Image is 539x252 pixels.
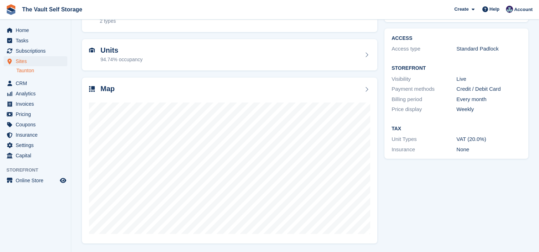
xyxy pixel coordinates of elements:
a: Map [82,78,377,244]
div: Insurance [392,146,456,154]
div: Live [456,75,521,83]
a: menu [4,36,67,46]
span: Capital [16,151,58,161]
a: menu [4,99,67,109]
span: Coupons [16,120,58,130]
a: menu [4,25,67,35]
span: Home [16,25,58,35]
div: 2 types [100,17,136,25]
div: Access type [392,45,456,53]
span: Subscriptions [16,46,58,56]
h2: Storefront [392,65,521,71]
span: Create [454,6,468,13]
span: Invoices [16,99,58,109]
span: Analytics [16,89,58,99]
span: Online Store [16,175,58,185]
a: menu [4,175,67,185]
div: VAT (20.0%) [456,135,521,143]
a: menu [4,109,67,119]
h2: ACCESS [392,36,521,41]
span: Pricing [16,109,58,119]
div: Unit Types [392,135,456,143]
div: Visibility [392,75,456,83]
div: Weekly [456,105,521,114]
span: Tasks [16,36,58,46]
a: menu [4,140,67,150]
span: Storefront [6,167,71,174]
div: Every month [456,95,521,104]
span: Account [514,6,533,13]
h2: Map [100,85,115,93]
div: Standard Padlock [456,45,521,53]
img: unit-icn-7be61d7bf1b0ce9d3e12c5938cc71ed9869f7b940bace4675aadf7bd6d80202e.svg [89,48,95,53]
a: menu [4,89,67,99]
a: menu [4,46,67,56]
a: menu [4,151,67,161]
div: Payment methods [392,85,456,93]
img: map-icn-33ee37083ee616e46c38cad1a60f524a97daa1e2b2c8c0bc3eb3415660979fc1.svg [89,86,95,92]
div: Price display [392,105,456,114]
h2: Tax [392,126,521,132]
span: Help [489,6,499,13]
div: Credit / Debit Card [456,85,521,93]
div: None [456,146,521,154]
a: menu [4,56,67,66]
a: menu [4,78,67,88]
img: stora-icon-8386f47178a22dfd0bd8f6a31ec36ba5ce8667c1dd55bd0f319d3a0aa187defe.svg [6,4,16,15]
span: Sites [16,56,58,66]
a: Taunton [16,67,67,74]
h2: Units [100,46,142,54]
a: The Vault Self Storage [19,4,85,15]
div: 94.74% occupancy [100,56,142,63]
span: Settings [16,140,58,150]
a: Preview store [59,176,67,185]
div: Billing period [392,95,456,104]
a: menu [4,120,67,130]
span: Insurance [16,130,58,140]
span: CRM [16,78,58,88]
a: Units 94.74% occupancy [82,39,377,70]
a: menu [4,130,67,140]
img: Hannah [506,6,513,13]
